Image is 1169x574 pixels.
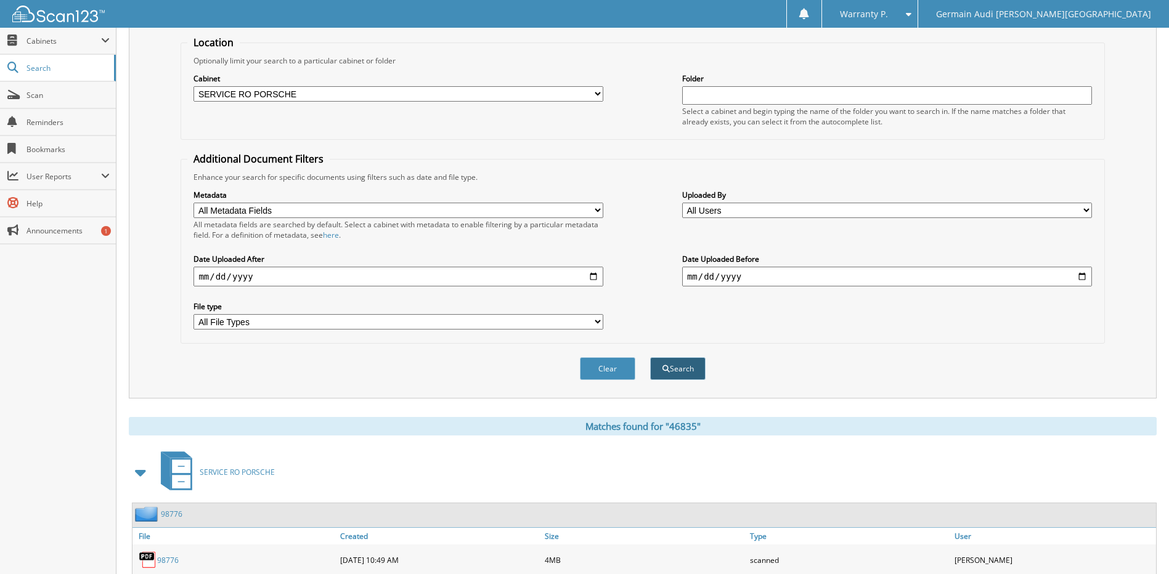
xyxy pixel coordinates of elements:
[337,548,542,572] div: [DATE] 10:49 AM
[101,226,111,236] div: 1
[26,225,110,236] span: Announcements
[26,63,108,73] span: Search
[951,548,1156,572] div: [PERSON_NAME]
[193,73,603,84] label: Cabinet
[26,117,110,127] span: Reminders
[187,36,240,49] legend: Location
[12,6,105,22] img: scan123-logo-white.svg
[26,198,110,209] span: Help
[682,254,1092,264] label: Date Uploaded Before
[682,106,1092,127] div: Select a cabinet and begin typing the name of the folder you want to search in. If the name match...
[187,152,330,166] legend: Additional Document Filters
[26,171,101,182] span: User Reports
[26,144,110,155] span: Bookmarks
[153,448,275,496] a: SERVICE RO PORSCHE
[161,509,182,519] a: 98776
[187,55,1098,66] div: Optionally limit your search to a particular cabinet or folder
[139,551,157,569] img: PDF.png
[200,467,275,477] span: SERVICE RO PORSCHE
[157,555,179,565] a: 98776
[542,528,746,544] a: Size
[840,10,888,18] span: Warranty P.
[193,301,603,312] label: File type
[747,548,951,572] div: scanned
[26,36,101,46] span: Cabinets
[132,528,337,544] a: File
[135,506,161,522] img: folder2.png
[951,528,1156,544] a: User
[682,267,1092,286] input: end
[323,230,339,240] a: here
[337,528,542,544] a: Created
[682,73,1092,84] label: Folder
[747,528,951,544] a: Type
[542,548,746,572] div: 4MB
[580,357,635,380] button: Clear
[26,90,110,100] span: Scan
[129,417,1157,435] div: Matches found for "46835"
[187,172,1098,182] div: Enhance your search for specific documents using filters such as date and file type.
[193,267,603,286] input: start
[682,190,1092,200] label: Uploaded By
[193,254,603,264] label: Date Uploaded After
[936,10,1151,18] span: Germain Audi [PERSON_NAME][GEOGRAPHIC_DATA]
[193,219,603,240] div: All metadata fields are searched by default. Select a cabinet with metadata to enable filtering b...
[650,357,706,380] button: Search
[193,190,603,200] label: Metadata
